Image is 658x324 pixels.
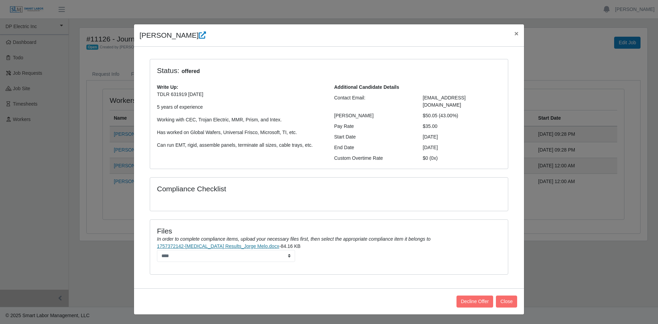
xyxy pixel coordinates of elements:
[329,123,418,130] div: Pay Rate
[509,24,524,43] button: Close
[157,236,430,242] i: In order to complete compliance items, upload your necessary files first, then select the appropr...
[423,95,466,108] span: [EMAIL_ADDRESS][DOMAIN_NAME]
[456,296,493,308] button: Decline Offer
[157,227,501,235] h4: Files
[139,30,206,41] h4: [PERSON_NAME]
[157,184,383,193] h4: Compliance Checklist
[157,129,324,136] p: Has worked on Global Wafers, Universal Frisco, Microsoft, TI, etc.
[157,91,324,98] p: TDLR 631919 [DATE]
[334,84,399,90] b: Additional Candidate Details
[157,243,279,249] a: 1757372142-[MEDICAL_DATA] Results_Jorge Melo.docx
[329,155,418,162] div: Custom Overtime Rate
[329,112,418,119] div: [PERSON_NAME]
[179,67,202,75] span: offered
[157,142,324,149] p: Can run EMT, rigid, assemble panels, terminate all sizes, cable trays, etc.
[329,133,418,141] div: Start Date
[418,112,507,119] div: $50.05 (43.00%)
[157,243,501,262] li: -
[157,104,324,111] p: 5 years of experience
[418,123,507,130] div: $35.00
[281,243,301,249] span: 84.16 KB
[329,94,418,109] div: Contact Email:
[514,29,519,37] span: ×
[423,155,438,161] span: $0 (0x)
[418,133,507,141] div: [DATE]
[157,66,413,75] h4: Status:
[329,144,418,151] div: End Date
[157,116,324,123] p: Working with CEC, Trojan Electric, MMR, Prism, and Intex.
[496,296,517,308] button: Close
[157,84,178,90] b: Write Up:
[423,145,438,150] span: [DATE]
